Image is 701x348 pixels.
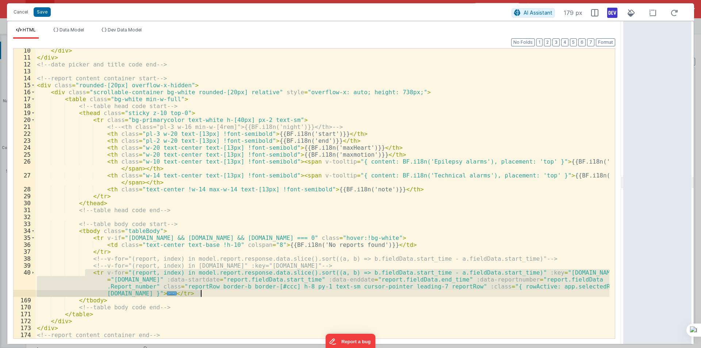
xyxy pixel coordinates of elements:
[587,38,594,46] button: 7
[14,61,35,68] div: 12
[14,158,35,172] div: 26
[14,311,35,318] div: 171
[108,27,142,32] span: Dev Data Model
[561,38,568,46] button: 4
[14,255,35,262] div: 38
[14,47,35,54] div: 10
[14,130,35,137] div: 22
[23,27,36,32] span: HTML
[14,304,35,311] div: 170
[14,54,35,61] div: 11
[596,38,615,46] button: Format
[570,38,577,46] button: 5
[14,221,35,227] div: 33
[14,241,35,248] div: 36
[14,82,35,89] div: 15
[14,186,35,193] div: 28
[512,8,555,18] button: AI Assistant
[14,234,35,241] div: 35
[14,123,35,130] div: 21
[14,75,35,82] div: 14
[14,193,35,200] div: 29
[552,38,560,46] button: 3
[564,8,582,17] span: 179 px
[578,38,586,46] button: 6
[34,7,51,17] button: Save
[14,207,35,214] div: 31
[511,38,535,46] button: No Folds
[14,116,35,123] div: 20
[524,9,552,16] span: AI Assistant
[14,325,35,332] div: 173
[14,262,35,269] div: 39
[10,7,32,17] button: Cancel
[14,103,35,110] div: 18
[544,38,551,46] button: 2
[14,200,35,207] div: 30
[14,144,35,151] div: 24
[167,291,176,295] span: ...
[14,248,35,255] div: 37
[14,318,35,325] div: 172
[14,297,35,304] div: 169
[14,151,35,158] div: 25
[14,110,35,116] div: 19
[14,96,35,103] div: 17
[14,172,35,186] div: 27
[536,38,543,46] button: 1
[60,27,84,32] span: Data Model
[14,89,35,96] div: 16
[14,137,35,144] div: 23
[14,269,35,297] div: 40
[14,227,35,234] div: 34
[14,68,35,75] div: 13
[14,332,35,339] div: 174
[14,214,35,221] div: 32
